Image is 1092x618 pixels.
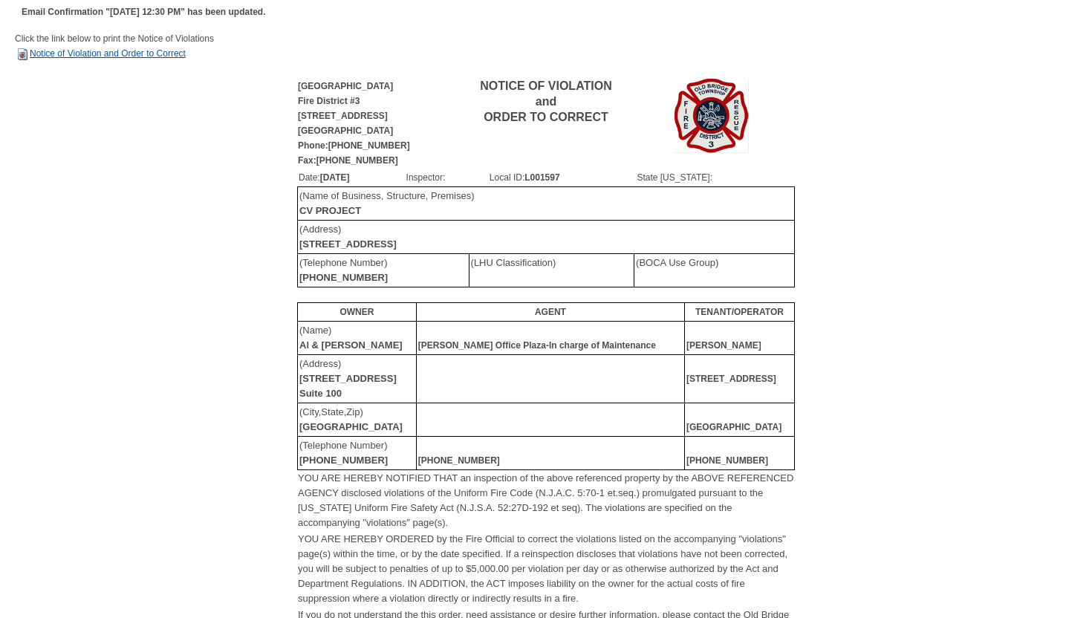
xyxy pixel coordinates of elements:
b: OWNER [339,307,374,317]
font: YOU ARE HEREBY ORDERED by the Fire Official to correct the violations listed on the accompanying ... [298,533,787,604]
font: (Telephone Number) [299,257,388,283]
b: [PHONE_NUMBER] [299,272,388,283]
b: [PHONE_NUMBER] [299,455,388,466]
b: [GEOGRAPHIC_DATA] Fire District #3 [STREET_ADDRESS] [GEOGRAPHIC_DATA] Phone:[PHONE_NUMBER] Fax:[P... [298,81,410,166]
b: AGENT [535,307,566,317]
td: Email Confirmation "[DATE] 12:30 PM" has been updated. [19,2,268,22]
font: YOU ARE HEREBY NOTIFIED THAT an inspection of the above referenced property by the ABOVE REFERENC... [298,472,793,528]
td: State [US_STATE]: [636,169,794,186]
td: Date: [298,169,406,186]
td: Local ID: [489,169,637,186]
font: (LHU Classification) [471,257,556,268]
b: [GEOGRAPHIC_DATA] [686,422,781,432]
b: [GEOGRAPHIC_DATA] [299,421,403,432]
b: TENANT/OPERATOR [695,307,784,317]
td: Inspector: [406,169,489,186]
img: Image [675,79,749,153]
b: NOTICE OF VIOLATION and ORDER TO CORRECT [480,79,611,123]
b: L001597 [524,172,559,183]
b: [STREET_ADDRESS] [299,238,397,250]
b: [DATE] [320,172,350,183]
font: (Name of Business, Structure, Premises) [299,190,475,216]
b: Al & [PERSON_NAME] [299,339,403,351]
b: [PHONE_NUMBER] [686,455,768,466]
img: HTML Document [15,47,30,62]
font: (City,State,Zip) [299,406,403,432]
b: CV PROJECT [299,205,361,216]
font: (Address) [299,224,397,250]
font: (Telephone Number) [299,440,388,466]
font: (Address) [299,358,397,399]
b: [STREET_ADDRESS] Suite 100 [299,373,397,399]
span: Click the link below to print the Notice of Violations [15,33,214,59]
font: (BOCA Use Group) [636,257,718,268]
b: [PERSON_NAME] [686,340,761,351]
b: [STREET_ADDRESS] [686,374,776,384]
b: [PHONE_NUMBER] [418,455,500,466]
a: Notice of Violation and Order to Correct [15,48,186,59]
font: (Name) [299,325,403,351]
b: [PERSON_NAME] Office Plaza-In charge of Maintenance [418,340,656,351]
